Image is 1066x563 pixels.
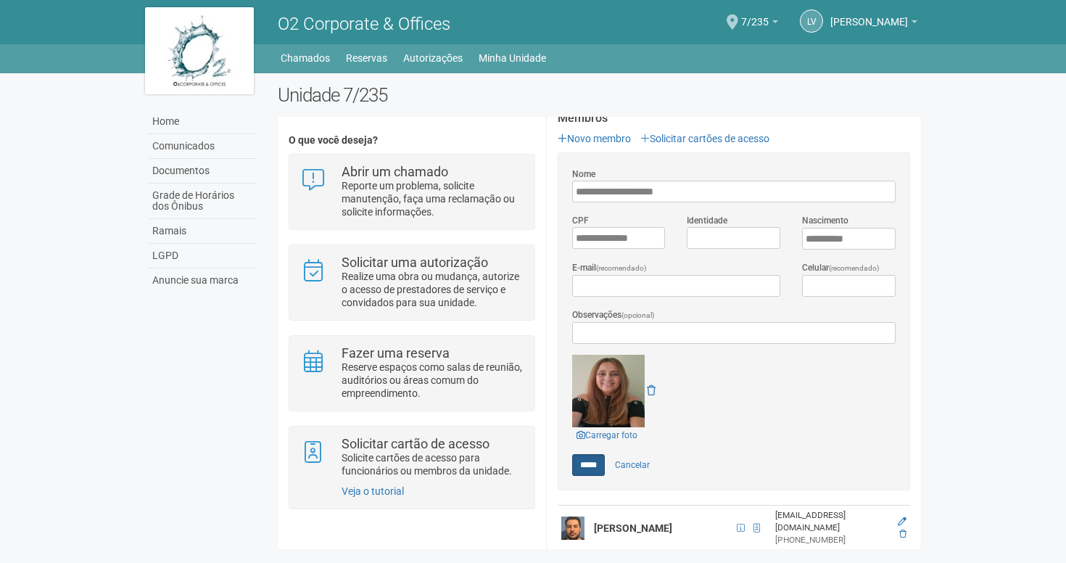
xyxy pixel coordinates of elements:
div: [PHONE_NUMBER] [775,534,885,546]
a: Reservas [346,48,387,68]
span: (recomendado) [829,264,880,272]
span: (recomendado) [596,264,647,272]
a: Novo membro [558,133,631,144]
label: E-mail [572,261,647,275]
a: Autorizações [403,48,463,68]
img: GetFile [572,355,645,427]
strong: Membros [558,112,910,125]
a: Excluir membro [899,529,906,539]
h4: O que você deseja? [289,135,534,146]
label: Nome [572,168,595,181]
a: Editar membro [898,517,906,527]
a: Minha Unidade [479,48,546,68]
a: Documentos [149,159,256,184]
a: Solicitar cartões de acesso [640,133,769,144]
a: Fazer uma reserva Reserve espaços como salas de reunião, auditórios ou áreas comum do empreendime... [300,347,523,400]
label: Celular [802,261,880,275]
span: (opcional) [621,311,655,319]
span: 7/235 [741,2,769,28]
a: Veja o tutorial [342,485,404,497]
a: Cancelar [607,454,658,476]
a: Carregar foto [572,427,642,443]
a: Anuncie sua marca [149,268,256,292]
a: Home [149,110,256,134]
strong: Fazer uma reserva [342,345,450,361]
strong: Solicitar uma autorização [342,255,488,270]
img: user.png [561,517,584,540]
img: logo.jpg [145,7,254,94]
label: Observações [572,308,655,322]
a: Grade de Horários dos Ônibus [149,184,256,219]
label: Identidade [687,214,727,227]
a: Comunicados [149,134,256,159]
label: Nascimento [802,214,848,227]
p: Reporte um problema, solicite manutenção, faça uma reclamação ou solicite informações. [342,179,524,218]
div: [EMAIL_ADDRESS][DOMAIN_NAME] [775,509,885,534]
span: Luciano Vasconcelos Galvão Filho [830,2,908,28]
a: [PERSON_NAME] [830,18,917,30]
a: Abrir um chamado Reporte um problema, solicite manutenção, faça uma reclamação ou solicite inform... [300,165,523,218]
a: Remover [647,385,656,396]
p: Realize uma obra ou mudança, autorize o acesso de prestadores de serviço e convidados para sua un... [342,270,524,309]
a: LV [800,9,823,33]
a: Chamados [281,48,330,68]
a: Solicitar uma autorização Realize uma obra ou mudança, autorize o acesso de prestadores de serviç... [300,256,523,309]
a: LGPD [149,244,256,268]
strong: Abrir um chamado [342,164,448,179]
a: 7/235 [741,18,778,30]
strong: [PERSON_NAME] [594,522,672,534]
h2: Unidade 7/235 [278,84,921,106]
a: Solicitar cartão de acesso Solicite cartões de acesso para funcionários ou membros da unidade. [300,437,523,477]
span: O2 Corporate & Offices [278,14,450,34]
p: Reserve espaços como salas de reunião, auditórios ou áreas comum do empreendimento. [342,361,524,400]
p: Solicite cartões de acesso para funcionários ou membros da unidade. [342,451,524,477]
a: Ramais [149,219,256,244]
strong: Solicitar cartão de acesso [342,436,489,451]
label: CPF [572,214,589,227]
